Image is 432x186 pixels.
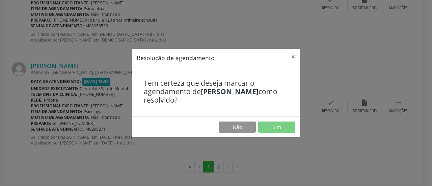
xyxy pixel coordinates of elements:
[287,49,300,65] button: Close
[258,122,295,133] button: Sim
[137,53,215,62] h5: Resolução de agendamento
[201,87,259,96] b: [PERSON_NAME]
[219,122,256,133] button: Não
[144,79,288,105] h4: Tem certeza que deseja marcar o agendamento de como resolvido?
